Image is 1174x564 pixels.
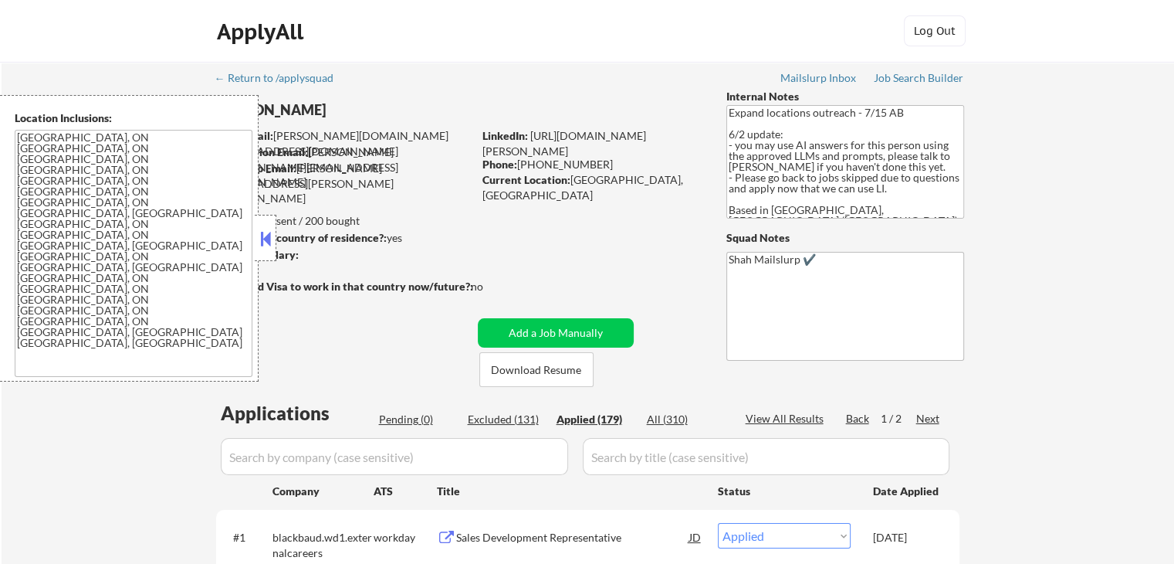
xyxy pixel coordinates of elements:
div: View All Results [746,411,828,426]
div: All (310) [647,412,724,427]
div: Internal Notes [726,89,964,104]
div: Location Inclusions: [15,110,252,126]
div: Sales Development Representative [456,530,689,545]
div: Title [437,484,703,499]
div: ← Return to /applysquad [215,73,348,83]
button: Add a Job Manually [478,318,634,348]
a: Job Search Builder [874,72,964,87]
button: Log Out [904,15,966,46]
div: workday [374,530,437,545]
div: ATS [374,484,437,499]
div: ApplyAll [217,19,308,45]
div: [PERSON_NAME][DOMAIN_NAME][EMAIL_ADDRESS][DOMAIN_NAME] [217,144,472,190]
button: Download Resume [479,352,594,387]
a: [URL][DOMAIN_NAME][PERSON_NAME] [482,129,646,158]
div: yes [215,230,468,246]
div: Applied (179) [557,412,634,427]
strong: Current Location: [482,173,570,186]
strong: Will need Visa to work in that country now/future?: [216,280,473,293]
div: [GEOGRAPHIC_DATA], [GEOGRAPHIC_DATA] [482,172,701,202]
strong: Can work in country of residence?: [215,231,387,244]
div: Job Search Builder [874,73,964,83]
div: [PERSON_NAME][EMAIL_ADDRESS][PERSON_NAME][DOMAIN_NAME] [216,161,472,206]
div: [PERSON_NAME] [216,100,533,120]
div: [PHONE_NUMBER] [482,157,701,172]
div: Pending (0) [379,412,456,427]
div: Status [718,477,851,505]
input: Search by title (case sensitive) [583,438,949,475]
div: Excluded (131) [468,412,545,427]
div: Next [916,411,941,426]
input: Search by company (case sensitive) [221,438,568,475]
strong: Phone: [482,158,517,171]
div: Back [846,411,871,426]
div: Mailslurp Inbox [780,73,858,83]
a: Mailslurp Inbox [780,72,858,87]
div: 179 sent / 200 bought [215,213,472,229]
div: Squad Notes [726,230,964,246]
div: Date Applied [873,484,941,499]
div: no [471,279,515,294]
div: Applications [221,404,374,423]
a: ← Return to /applysquad [215,72,348,87]
div: blackbaud.wd1.externalcareers [272,530,374,560]
strong: LinkedIn: [482,129,528,142]
div: #1 [233,530,260,545]
div: 1 / 2 [881,411,916,426]
div: Company [272,484,374,499]
div: JD [688,523,703,551]
div: [PERSON_NAME][DOMAIN_NAME][EMAIL_ADDRESS][DOMAIN_NAME] [217,128,472,158]
div: [DATE] [873,530,941,545]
